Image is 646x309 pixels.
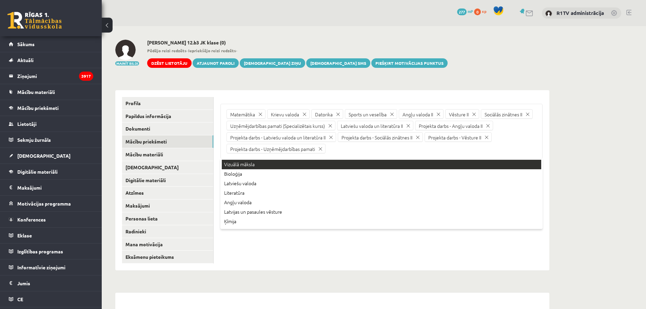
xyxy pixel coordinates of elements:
[222,188,541,198] div: Literatūra
[222,160,541,169] div: Vizuālā māksla
[222,217,541,226] div: Ķīmija
[222,179,541,188] div: Latviešu valoda
[222,207,541,217] div: Latvijas un pasaules vēsture
[222,169,541,179] div: Bioloģija
[222,198,541,207] div: Angļu valoda
[222,226,541,236] div: Fizika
